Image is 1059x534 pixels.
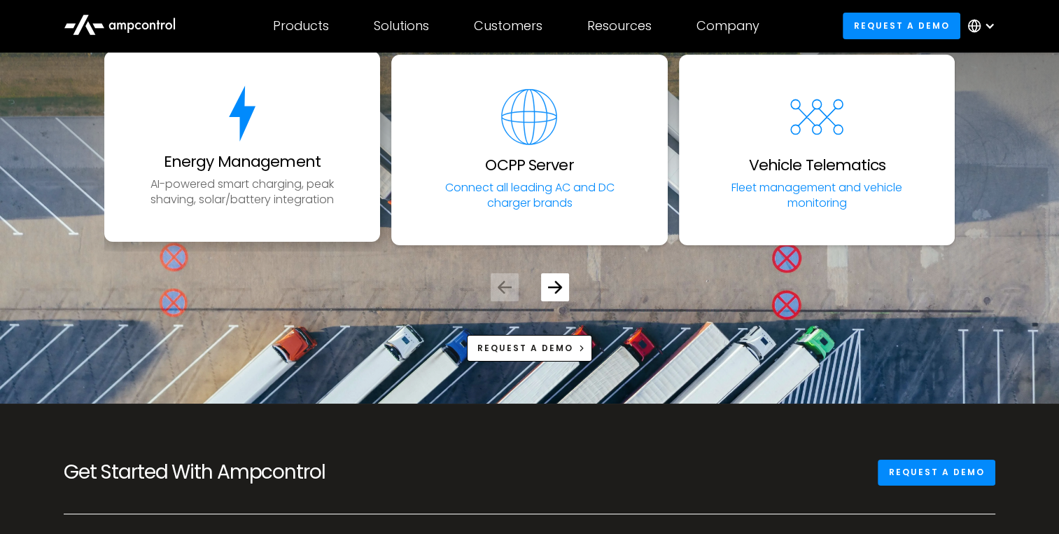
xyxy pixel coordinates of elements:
div: Company [696,18,759,34]
div: Request a demo [477,342,573,355]
div: Products [273,18,329,34]
h2: Get Started With Ampcontrol [64,460,356,484]
a: energy for ev chargingEnergy ManagementAI-powered smart charging, peak shaving, solar/battery int... [104,51,381,242]
div: Customers [474,18,542,34]
h3: OCPP Server [485,156,573,174]
h3: Vehicle Telematics [749,156,885,174]
p: AI-powered smart charging, peak shaving, solar/battery integration [135,177,350,208]
p: Connect all leading AC and DC charger brands [422,180,637,212]
div: Solutions [374,18,429,34]
div: Resources [587,18,652,34]
div: Previous slide [491,273,519,301]
a: software for EV fleetsOCPP ServerConnect all leading AC and DC charger brands [391,55,668,245]
a: Request a demo [843,13,960,39]
div: 3 / 5 [679,55,955,245]
a: Vehicle TelematicsFleet management and vehicle monitoring [679,55,955,245]
a: Request a demo [878,460,995,486]
h3: Energy Management [164,153,321,171]
img: software for EV fleets [501,89,557,145]
div: 1 / 5 [104,55,381,245]
div: Next slide [541,273,569,301]
div: 2 / 5 [391,55,668,245]
img: energy for ev charging [214,85,270,142]
a: Request a demo [467,335,593,361]
p: Fleet management and vehicle monitoring [710,180,925,212]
